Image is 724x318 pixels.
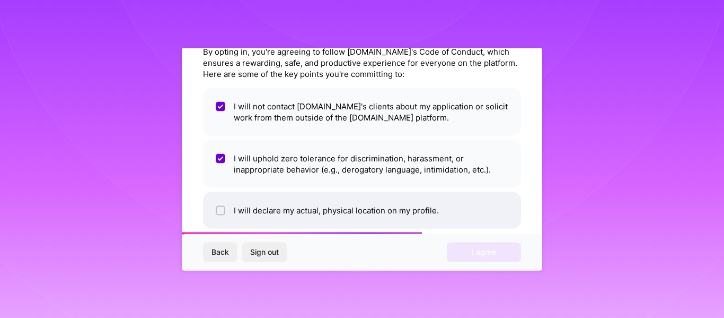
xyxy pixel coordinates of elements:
[203,88,521,135] li: I will not contact [DOMAIN_NAME]'s clients about my application or solicit work from them outside...
[242,243,287,262] button: Sign out
[211,247,229,257] span: Back
[250,247,279,257] span: Sign out
[203,140,521,187] li: I will uphold zero tolerance for discrimination, harassment, or inappropriate behavior (e.g., der...
[203,243,237,262] button: Back
[203,46,521,79] div: By opting in, you're agreeing to follow [DOMAIN_NAME]'s Code of Conduct, which ensures a rewardin...
[203,192,521,228] li: I will declare my actual, physical location on my profile.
